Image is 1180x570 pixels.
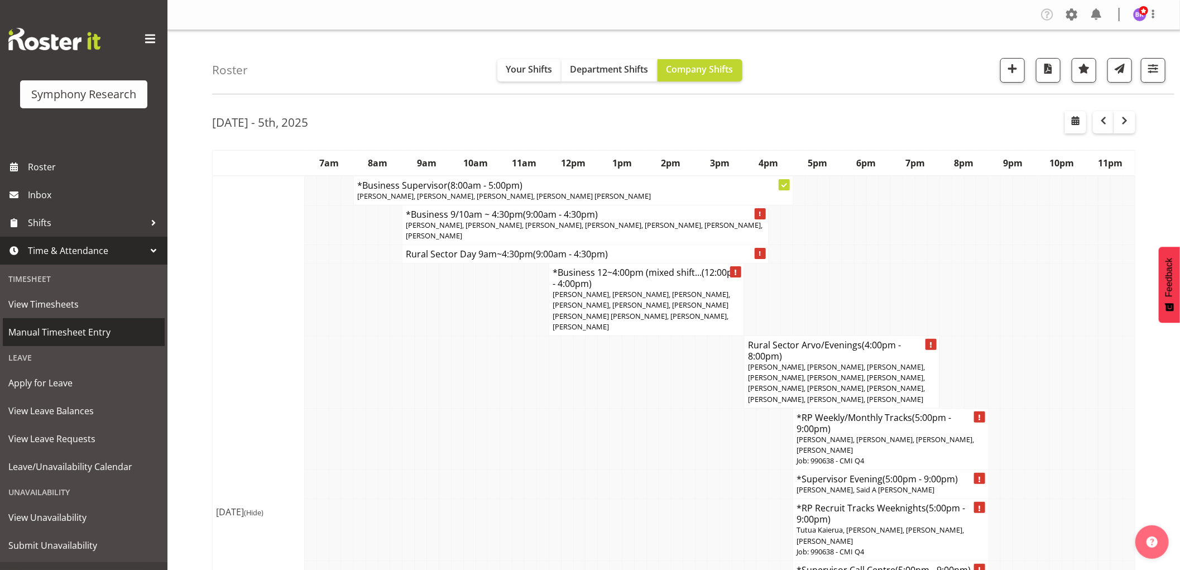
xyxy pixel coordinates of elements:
[451,150,500,176] th: 10am
[797,502,985,525] h4: *RP Recruit Tracks Weeknights
[797,456,985,466] p: Job: 990638 - CMI Q4
[212,64,248,76] h4: Roster
[1072,58,1096,83] button: Highlight an important date within the roster.
[506,63,553,75] span: Your Shifts
[748,339,936,362] h4: Rural Sector Arvo/Evenings
[8,28,100,50] img: Rosterit website logo
[1086,150,1135,176] th: 11pm
[748,362,925,404] span: [PERSON_NAME], [PERSON_NAME], [PERSON_NAME], [PERSON_NAME], [PERSON_NAME], [PERSON_NAME], [PERSON...
[533,248,608,260] span: (9:00am - 4:30pm)
[523,208,598,221] span: (9:00am - 4:30pm)
[553,289,730,332] span: [PERSON_NAME], [PERSON_NAME], [PERSON_NAME], [PERSON_NAME], [PERSON_NAME], [PERSON_NAME] [PERSON_...
[8,509,159,526] span: View Unavailability
[28,242,145,259] span: Time & Attendance
[939,150,989,176] th: 8pm
[3,481,165,504] div: Unavailability
[500,150,549,176] th: 11am
[448,179,522,191] span: (8:00am - 5:00pm)
[797,411,951,435] span: (5:00pm - 9:00pm)
[989,150,1038,176] th: 9pm
[1159,247,1180,323] button: Feedback - Show survey
[244,507,263,518] span: (Hide)
[3,318,165,346] a: Manual Timesheet Entry
[842,150,891,176] th: 6pm
[1036,58,1061,83] button: Download a PDF of the roster according to the set date range.
[744,150,793,176] th: 4pm
[3,425,165,453] a: View Leave Requests
[3,369,165,397] a: Apply for Leave
[797,473,985,485] h4: *Supervisor Evening
[497,59,562,82] button: Your Shifts
[212,115,308,130] h2: [DATE] - 5th, 2025
[8,324,159,341] span: Manual Timesheet Entry
[553,266,741,290] span: (12:00pm - 4:00pm)
[357,180,790,191] h4: *Business Supervisor
[8,403,159,419] span: View Leave Balances
[3,397,165,425] a: View Leave Balances
[3,346,165,369] div: Leave
[305,150,354,176] th: 7am
[695,150,745,176] th: 3pm
[666,63,733,75] span: Company Shifts
[28,186,162,203] span: Inbox
[402,150,452,176] th: 9am
[8,458,159,475] span: Leave/Unavailability Calendar
[353,150,402,176] th: 8am
[406,248,765,260] h4: Rural Sector Day 9am~4:30pm
[570,63,649,75] span: Department Shifts
[3,267,165,290] div: Timesheet
[658,59,742,82] button: Company Shifts
[3,504,165,531] a: View Unavailability
[28,159,162,175] span: Roster
[793,150,842,176] th: 5pm
[1141,58,1165,83] button: Filter Shifts
[8,537,159,554] span: Submit Unavailability
[891,150,940,176] th: 7pm
[797,525,964,545] span: Tutua Kaierua, [PERSON_NAME], [PERSON_NAME], [PERSON_NAME]
[3,531,165,559] a: Submit Unavailability
[797,412,985,434] h4: *RP Weekly/Monthly Tracks
[1147,537,1158,548] img: help-xxl-2.png
[797,547,985,557] p: Job: 990638 - CMI Q4
[1065,111,1086,133] button: Select a specific date within the roster.
[3,290,165,318] a: View Timesheets
[549,150,598,176] th: 12pm
[3,453,165,481] a: Leave/Unavailability Calendar
[646,150,695,176] th: 2pm
[748,339,901,362] span: (4:00pm - 8:00pm)
[1000,58,1025,83] button: Add a new shift
[357,191,651,201] span: [PERSON_NAME], [PERSON_NAME], [PERSON_NAME], [PERSON_NAME] [PERSON_NAME]
[406,220,762,241] span: [PERSON_NAME], [PERSON_NAME], [PERSON_NAME], [PERSON_NAME], [PERSON_NAME], [PERSON_NAME], [PERSON...
[31,86,136,103] div: Symphony Research
[8,375,159,391] span: Apply for Leave
[406,209,765,220] h4: *Business 9/10am ~ 4:30pm
[1133,8,1147,21] img: bhavik-kanna1260.jpg
[553,267,741,289] h4: *Business 12~4:00pm (mixed shift...
[1164,258,1174,297] span: Feedback
[797,434,974,455] span: [PERSON_NAME], [PERSON_NAME], [PERSON_NAME], [PERSON_NAME]
[882,473,958,485] span: (5:00pm - 9:00pm)
[562,59,658,82] button: Department Shifts
[28,214,145,231] span: Shifts
[8,430,159,447] span: View Leave Requests
[8,296,159,313] span: View Timesheets
[598,150,647,176] th: 1pm
[797,485,934,495] span: [PERSON_NAME], Said A [PERSON_NAME]
[1107,58,1132,83] button: Send a list of all shifts for the selected filtered period to all rostered employees.
[1037,150,1086,176] th: 10pm
[797,502,965,525] span: (5:00pm - 9:00pm)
